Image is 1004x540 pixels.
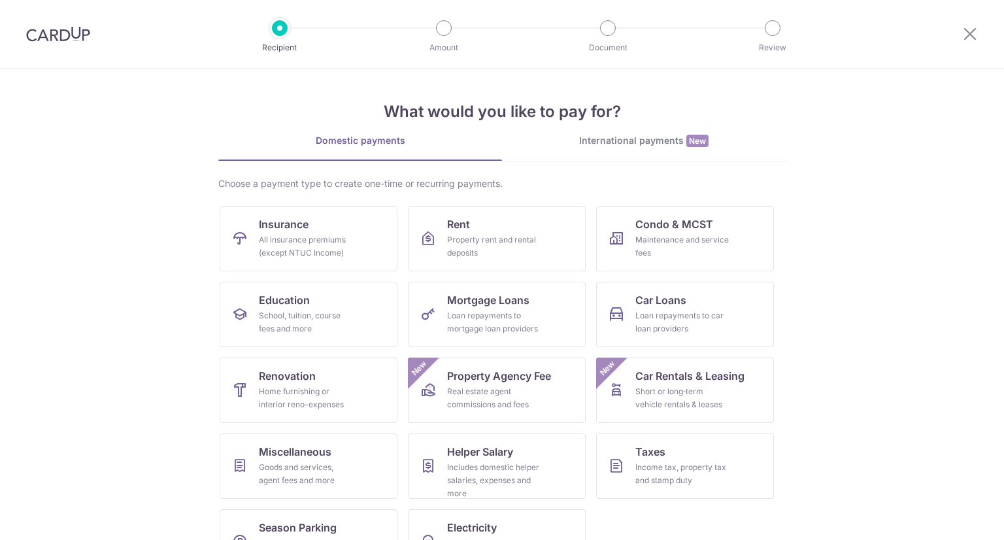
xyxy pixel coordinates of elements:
span: Education [259,292,310,308]
div: School, tuition, course fees and more [259,309,353,335]
span: Mortgage Loans [447,292,529,308]
img: CardUp [26,26,90,42]
a: MiscellaneousGoods and services, agent fees and more [220,433,397,499]
div: International payments [502,134,786,148]
a: TaxesIncome tax, property tax and stamp duty [596,433,774,499]
h4: What would you like to pay for? [218,100,786,124]
div: All insurance premiums (except NTUC Income) [259,233,353,260]
div: Goods and services, agent fees and more [259,461,353,487]
a: Mortgage LoansLoan repayments to mortgage loan providers [408,282,586,347]
a: Helper SalaryIncludes domestic helper salaries, expenses and more [408,433,586,499]
div: Home furnishing or interior reno-expenses [259,385,353,411]
span: Condo & MCST [635,216,713,232]
span: New [597,358,618,379]
span: Car Rentals & Leasing [635,368,745,384]
a: Car Rentals & LeasingShort or long‑term vehicle rentals & leasesNew [596,358,774,423]
span: Rent [447,216,470,232]
div: Includes domestic helper salaries, expenses and more [447,461,541,500]
div: Loan repayments to car loan providers [635,309,729,335]
span: Helper Salary [447,444,513,460]
p: Document [560,41,656,54]
div: Maintenance and service fees [635,233,729,260]
span: Taxes [635,444,665,460]
div: Income tax, property tax and stamp duty [635,461,729,487]
a: Condo & MCSTMaintenance and service fees [596,206,774,271]
div: Property rent and rental deposits [447,233,541,260]
a: EducationSchool, tuition, course fees and more [220,282,397,347]
span: Season Parking [259,520,337,535]
div: Domestic payments [218,134,502,147]
div: Choose a payment type to create one-time or recurring payments. [218,177,786,190]
p: Review [724,41,821,54]
a: Car LoansLoan repayments to car loan providers [596,282,774,347]
span: Renovation [259,368,316,384]
span: Property Agency Fee [447,368,551,384]
div: Short or long‑term vehicle rentals & leases [635,385,729,411]
div: Loan repayments to mortgage loan providers [447,309,541,335]
span: New [409,358,430,379]
a: RenovationHome furnishing or interior reno-expenses [220,358,397,423]
p: Recipient [231,41,328,54]
a: RentProperty rent and rental deposits [408,206,586,271]
span: Car Loans [635,292,686,308]
span: Electricity [447,520,497,535]
div: Real estate agent commissions and fees [447,385,541,411]
a: InsuranceAll insurance premiums (except NTUC Income) [220,206,397,271]
p: Amount [395,41,492,54]
span: Miscellaneous [259,444,331,460]
span: Insurance [259,216,309,232]
span: New [686,135,709,147]
a: Property Agency FeeReal estate agent commissions and feesNew [408,358,586,423]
